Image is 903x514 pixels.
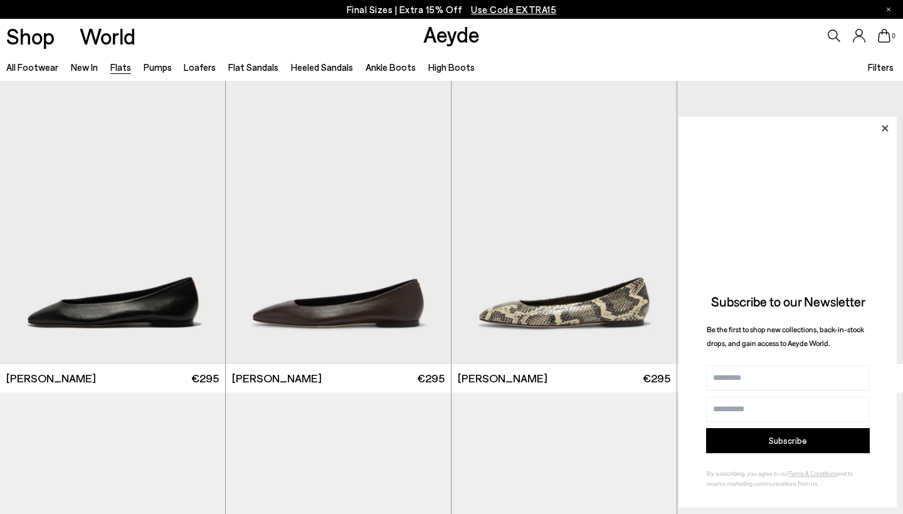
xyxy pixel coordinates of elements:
[232,370,322,386] span: [PERSON_NAME]
[711,293,865,309] span: Subscribe to our Newsletter
[191,370,219,386] span: €295
[291,61,353,73] a: Heeled Sandals
[80,25,135,47] a: World
[228,61,278,73] a: Flat Sandals
[451,81,677,364] a: Next slide Previous slide
[878,29,890,43] a: 0
[707,469,788,477] span: By subscribing, you agree to our
[868,61,894,73] span: Filters
[451,81,677,364] div: 1 / 6
[226,81,451,364] img: Ellie Almond-Toe Flats
[679,117,897,273] img: ca3f721fb6ff708a270709c41d776025.jpg
[347,2,557,18] p: Final Sizes | Extra 15% Off
[677,81,903,364] a: Next slide Previous slide
[677,364,903,392] a: [PERSON_NAME] €295
[677,81,903,364] img: Ellie Suede Almond-Toe Flats
[226,81,451,364] div: 1 / 6
[471,4,556,15] span: Navigate to /collections/ss25-final-sizes
[417,370,445,386] span: €295
[6,370,96,386] span: [PERSON_NAME]
[184,61,216,73] a: Loafers
[110,61,131,73] a: Flats
[6,25,55,47] a: Shop
[458,370,547,386] span: [PERSON_NAME]
[71,61,98,73] a: New In
[788,469,837,477] a: Terms & Conditions
[226,364,451,392] a: [PERSON_NAME] €295
[706,428,870,453] button: Subscribe
[6,61,58,73] a: All Footwear
[643,370,670,386] span: €295
[428,61,475,73] a: High Boots
[226,81,451,364] a: Next slide Previous slide
[366,61,416,73] a: Ankle Boots
[707,325,864,348] span: Be the first to shop new collections, back-in-stock drops, and gain access to Aeyde World.
[144,61,172,73] a: Pumps
[890,33,897,39] span: 0
[451,364,677,392] a: [PERSON_NAME] €295
[451,81,677,364] img: Ellie Almond-Toe Flats
[677,81,903,364] div: 1 / 6
[423,21,480,47] a: Aeyde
